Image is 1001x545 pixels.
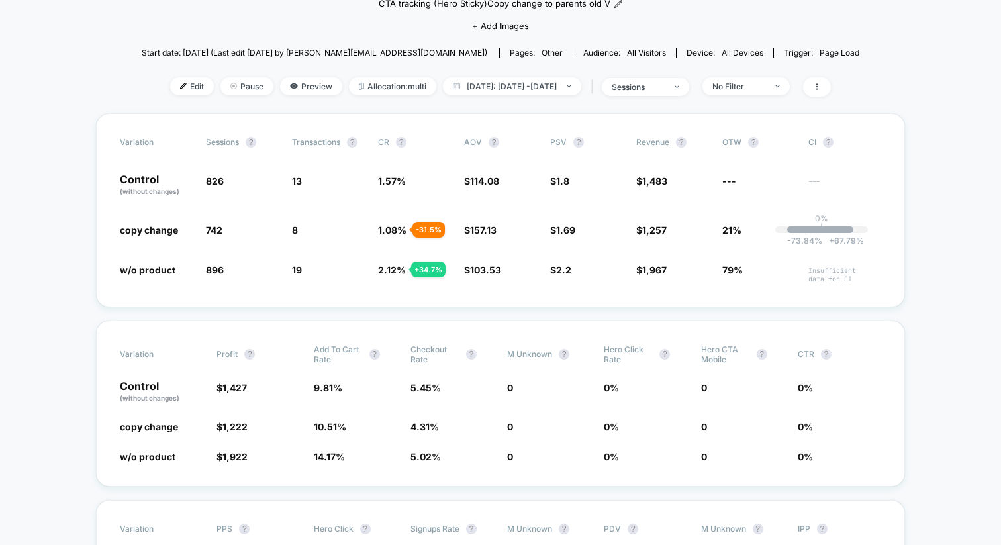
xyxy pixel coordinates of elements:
[559,349,569,360] button: ?
[567,85,571,87] img: end
[604,421,619,432] span: 0 %
[314,524,354,534] span: Hero click
[360,524,371,534] button: ?
[798,382,813,393] span: 0 %
[230,83,237,89] img: end
[798,524,810,534] span: IPP
[470,264,501,275] span: 103.53
[464,175,499,187] span: $
[798,451,813,462] span: 0 %
[748,137,759,148] button: ?
[396,137,406,148] button: ?
[314,382,342,393] span: 9.81 %
[470,175,499,187] span: 114.08
[701,382,707,393] span: 0
[701,451,707,462] span: 0
[216,382,247,393] span: $
[378,137,389,147] span: CR
[216,349,238,359] span: Profit
[722,175,736,187] span: ---
[784,48,859,58] div: Trigger:
[246,137,256,148] button: ?
[120,264,175,275] span: w/o product
[220,77,273,95] span: Pause
[489,137,499,148] button: ?
[120,344,193,364] span: Variation
[206,224,222,236] span: 742
[472,21,529,31] span: + Add Images
[120,451,175,462] span: w/o product
[222,451,248,462] span: 1,922
[142,48,487,58] span: Start date: [DATE] (Last edit [DATE] by [PERSON_NAME][EMAIL_ADDRESS][DOMAIN_NAME])
[675,85,679,88] img: end
[556,224,575,236] span: 1.69
[636,224,667,236] span: $
[722,224,741,236] span: 21%
[120,524,193,534] span: Variation
[120,187,179,195] span: (without changes)
[378,224,406,236] span: 1.08 %
[722,137,795,148] span: OTW
[798,349,814,359] span: CTR
[464,264,501,275] span: $
[701,421,707,432] span: 0
[466,524,477,534] button: ?
[550,175,569,187] span: $
[604,524,621,534] span: PDV
[817,524,828,534] button: ?
[550,224,575,236] span: $
[466,349,477,360] button: ?
[507,524,552,534] span: M Unknown
[604,451,619,462] span: 0 %
[410,421,439,432] span: 4.31 %
[222,382,247,393] span: 1,427
[464,224,497,236] span: $
[292,224,298,236] span: 8
[216,421,248,432] span: $
[659,349,670,360] button: ?
[180,83,187,89] img: edit
[510,48,563,58] div: Pages:
[642,264,667,275] span: 1,967
[676,48,773,58] span: Device:
[507,451,513,462] span: 0
[775,85,780,87] img: end
[722,48,763,58] span: all devices
[292,264,302,275] span: 19
[823,137,834,148] button: ?
[206,137,239,147] span: Sessions
[216,524,232,534] span: PPS
[636,264,667,275] span: $
[216,451,248,462] span: $
[701,344,750,364] span: Hero CTA mobile
[411,262,446,277] div: + 34.7 %
[120,137,193,148] span: Variation
[410,451,441,462] span: 5.02 %
[244,349,255,360] button: ?
[378,264,406,275] span: 2.12 %
[822,236,864,246] span: 67.79 %
[507,349,552,359] span: M Unknown
[507,421,513,432] span: 0
[550,137,567,147] span: PSV
[642,224,667,236] span: 1,257
[222,421,248,432] span: 1,222
[347,137,358,148] button: ?
[359,83,364,90] img: rebalance
[701,524,746,534] span: M Unknown
[808,177,881,197] span: ---
[412,222,445,238] div: - 31.5 %
[550,264,571,275] span: $
[798,421,813,432] span: 0 %
[443,77,581,95] span: [DATE]: [DATE] - [DATE]
[636,175,667,187] span: $
[464,137,482,147] span: AOV
[292,175,302,187] span: 13
[542,48,563,58] span: other
[628,524,638,534] button: ?
[556,175,569,187] span: 1.8
[120,381,203,403] p: Control
[280,77,342,95] span: Preview
[787,236,822,246] span: -73.84 %
[369,349,380,360] button: ?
